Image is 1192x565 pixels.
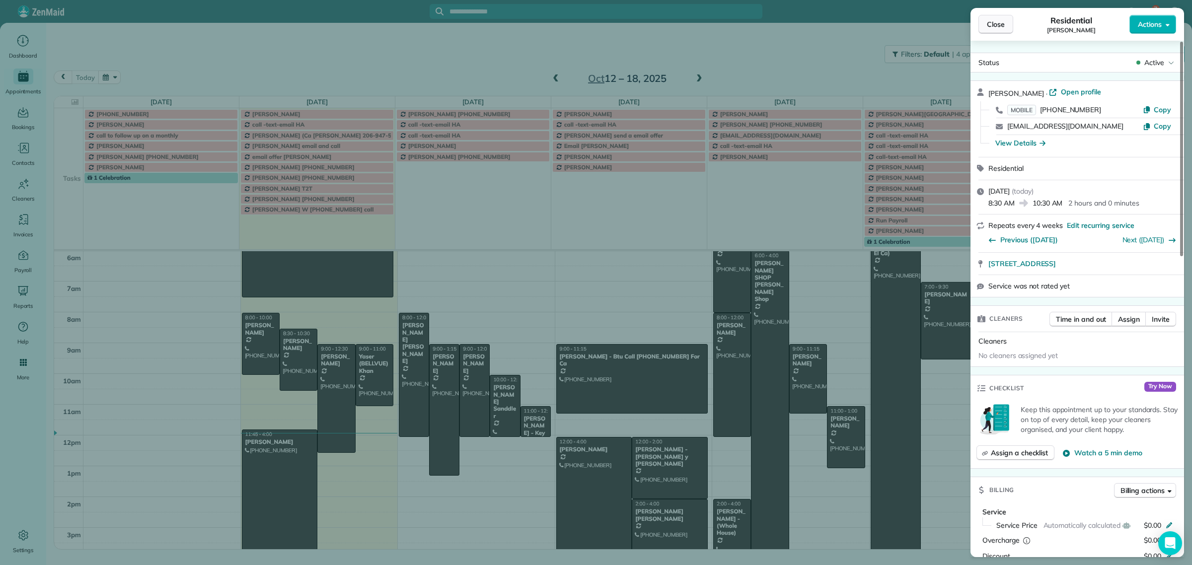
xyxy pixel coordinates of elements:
span: Repeats every 4 weeks [988,221,1063,230]
span: Copy [1154,122,1171,131]
span: $0.00 [1144,536,1161,545]
div: Overcharge [982,535,1068,545]
span: Try Now [1144,382,1176,392]
span: 8:30 AM [988,198,1015,208]
span: [PERSON_NAME] [988,89,1044,98]
span: Copy [1154,105,1171,114]
span: $0.00 [1144,520,1161,530]
a: MOBILE[PHONE_NUMBER] [1007,105,1101,115]
span: 10:30 AM [1033,198,1063,208]
span: Active [1144,58,1164,68]
span: [PHONE_NUMBER] [1040,105,1101,114]
span: Residential [1050,14,1093,26]
span: · [1044,89,1049,97]
a: Open profile [1049,87,1101,97]
span: MOBILE [1007,105,1036,115]
a: [EMAIL_ADDRESS][DOMAIN_NAME] [1007,122,1123,131]
button: Assign a checklist [976,445,1054,460]
p: 2 hours and 0 minutes [1068,198,1139,208]
button: Previous ([DATE]) [988,235,1058,245]
span: [PERSON_NAME] [1047,26,1096,34]
span: $0.00 [1144,552,1161,561]
span: Time in and out [1056,314,1106,324]
button: Time in and out [1049,312,1113,327]
button: Invite [1145,312,1176,327]
span: Billing actions [1120,486,1165,495]
span: Assign [1118,314,1140,324]
span: [DATE] [988,187,1010,196]
span: [STREET_ADDRESS] [988,259,1056,269]
button: Close [978,15,1013,34]
span: Checklist [989,383,1024,393]
span: Automatically calculated [1043,520,1120,530]
span: Invite [1152,314,1170,324]
span: Service Price [996,520,1038,530]
span: ( today ) [1012,187,1034,196]
span: Open profile [1061,87,1101,97]
span: Billing [989,485,1014,495]
span: Assign a checklist [991,448,1048,458]
button: Service PriceAutomatically calculated$0.00 [990,517,1176,533]
div: Open Intercom Messenger [1158,531,1182,555]
span: Watch a 5 min demo [1074,448,1142,458]
span: Status [978,58,999,67]
button: Copy [1143,105,1171,115]
span: Cleaners [989,314,1023,324]
span: Service [982,507,1006,516]
span: Edit recurring service [1067,220,1134,230]
span: Service was not rated yet [988,281,1070,291]
span: No cleaners assigned yet [978,351,1058,360]
span: Close [987,19,1005,29]
span: Cleaners [978,337,1007,346]
a: Next ([DATE]) [1122,235,1165,244]
span: Actions [1138,19,1162,29]
span: Previous ([DATE]) [1000,235,1058,245]
p: Keep this appointment up to your standards. Stay on top of every detail, keep your cleaners organ... [1021,405,1178,434]
span: Discount [982,552,1010,561]
a: [STREET_ADDRESS] [988,259,1178,269]
button: Next ([DATE]) [1122,235,1177,245]
button: Assign [1112,312,1146,327]
span: Residential [988,164,1024,173]
button: Watch a 5 min demo [1062,448,1142,458]
button: View Details [995,138,1045,148]
button: Copy [1143,121,1171,131]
